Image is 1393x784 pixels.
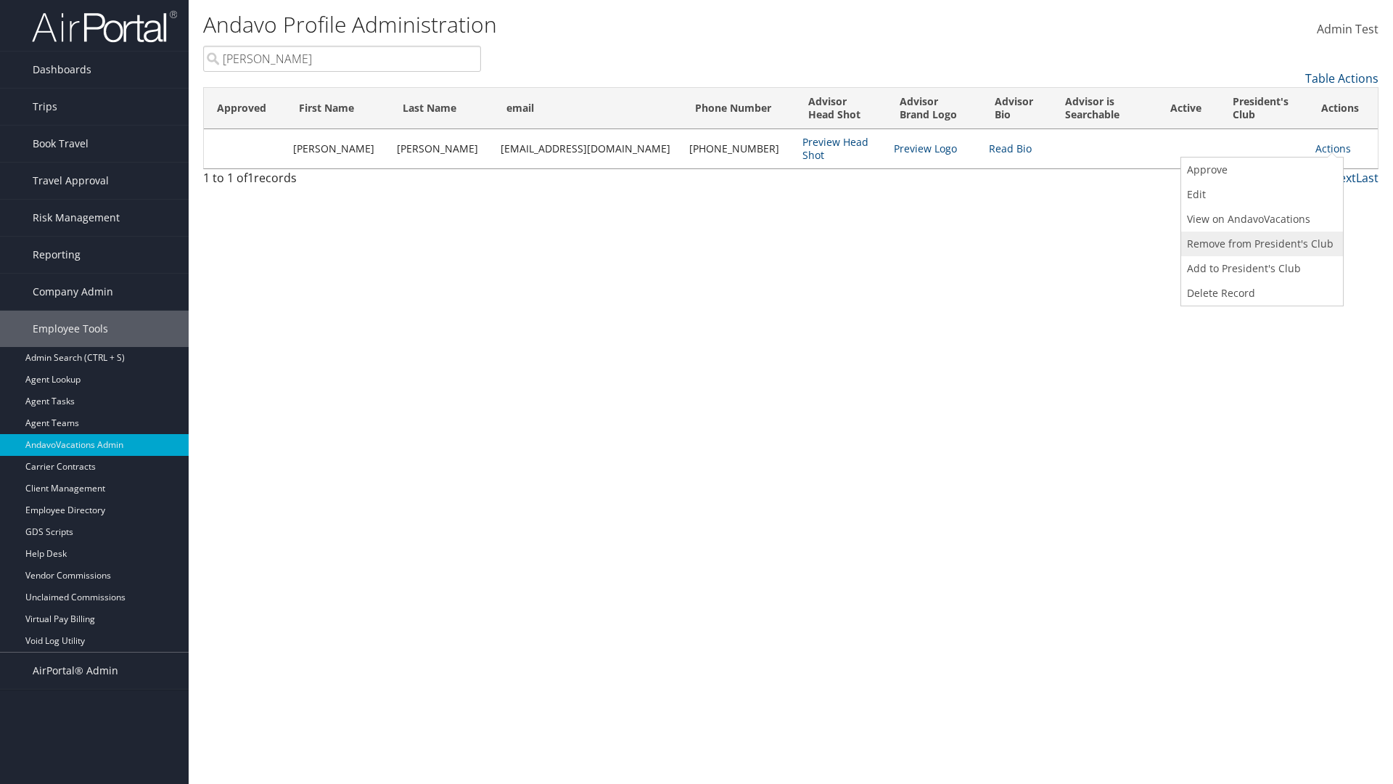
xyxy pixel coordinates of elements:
[203,9,987,40] h1: Andavo Profile Administration
[982,88,1052,129] th: Advisor Bio: activate to sort column ascending
[682,88,795,129] th: Phone Number: activate to sort column ascending
[1181,207,1339,232] a: View on AndavoVacations
[795,88,887,129] th: Advisor Head Shot: activate to sort column ascending
[247,170,254,186] span: 1
[887,88,982,129] th: Advisor Brand Logo: activate to sort column ascending
[493,88,681,129] th: email: activate to sort column ascending
[203,169,481,194] div: 1 to 1 of records
[1181,281,1339,306] a: Delete Record
[1315,142,1351,155] a: Actions
[1305,70,1378,86] a: Table Actions
[33,200,120,236] span: Risk Management
[33,163,109,199] span: Travel Approval
[33,274,113,310] span: Company Admin
[286,88,390,129] th: First Name: activate to sort column ascending
[1181,232,1339,256] a: Remove from President's Club
[1356,170,1378,186] a: Last
[32,9,177,44] img: airportal-logo.png
[33,653,118,689] span: AirPortal® Admin
[1317,7,1378,52] a: Admin Test
[493,129,681,168] td: [EMAIL_ADDRESS][DOMAIN_NAME]
[802,135,868,162] a: Preview Head Shot
[1181,158,1339,182] a: Approve
[33,237,81,273] span: Reporting
[1308,88,1378,129] th: Actions
[33,52,91,88] span: Dashboards
[33,311,108,347] span: Employee Tools
[204,88,286,129] th: Approved: activate to sort column ascending
[33,89,57,125] span: Trips
[1317,21,1378,37] span: Admin Test
[682,129,795,168] td: [PHONE_NUMBER]
[390,88,493,129] th: Last Name: activate to sort column ascending
[1220,88,1309,129] th: President's Club: activate to sort column ascending
[989,142,1032,155] a: Read Bio
[203,46,481,72] input: Search
[1052,88,1157,129] th: Advisor is Searchable: activate to sort column ascending
[286,129,390,168] td: [PERSON_NAME]
[1181,256,1339,281] a: Add to President's Club
[894,142,957,155] a: Preview Logo
[33,126,89,162] span: Book Travel
[1157,88,1220,129] th: Active: activate to sort column ascending
[1181,182,1339,207] a: Edit
[390,129,493,168] td: [PERSON_NAME]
